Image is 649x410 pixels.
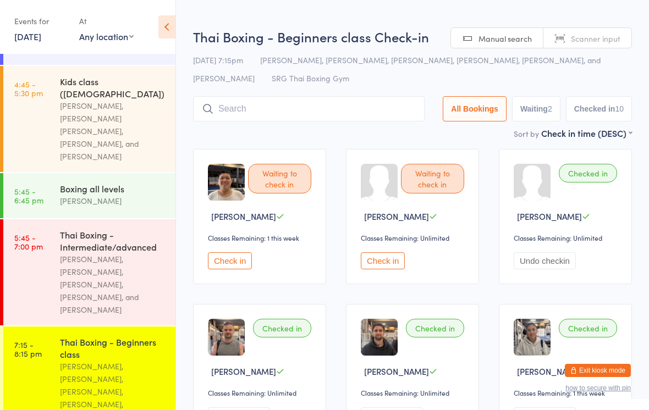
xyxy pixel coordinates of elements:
div: Any location [79,30,134,42]
label: Sort by [514,128,539,139]
span: Manual search [479,33,532,44]
span: [PERSON_NAME] [211,365,276,377]
button: All Bookings [443,96,507,121]
div: Classes Remaining: Unlimited [361,233,468,242]
button: Waiting2 [512,96,560,121]
time: 5:45 - 6:45 pm [14,187,43,204]
span: [PERSON_NAME] [211,210,276,222]
div: [PERSON_NAME] [60,195,166,207]
button: Exit kiosk mode [565,364,631,377]
div: Thai Boxing - Intermediate/advanced [60,229,166,253]
button: how to secure with pin [565,384,631,392]
span: [PERSON_NAME] [364,365,429,377]
div: [PERSON_NAME], [PERSON_NAME] [PERSON_NAME], [PERSON_NAME], and [PERSON_NAME] [60,99,166,163]
div: Checked in [406,319,464,337]
div: Events for [14,12,68,30]
span: [PERSON_NAME] [364,210,429,222]
button: Check in [361,252,405,269]
time: 5:45 - 7:00 pm [14,233,43,251]
div: Classes Remaining: Unlimited [514,233,620,242]
span: [PERSON_NAME] [517,210,582,222]
div: Classes Remaining: 1 this week [208,233,315,242]
img: image1758863184.png [514,319,551,356]
input: Search [193,96,425,121]
div: 2 [548,104,552,113]
div: Classes Remaining: Unlimited [208,388,315,397]
img: image1738131111.png [361,319,398,356]
div: Check in time (DESC) [541,127,632,139]
img: image1758603153.png [208,164,245,201]
div: Classes Remaining: 1 this week [514,388,620,397]
a: 5:45 -6:45 pmBoxing all levels[PERSON_NAME] [3,173,175,218]
div: At [79,12,134,30]
div: Checked in [253,319,311,337]
a: 4:45 -5:30 pmKids class ([DEMOGRAPHIC_DATA])[PERSON_NAME], [PERSON_NAME] [PERSON_NAME], [PERSON_N... [3,66,175,172]
a: [DATE] [14,30,41,42]
div: Kids class ([DEMOGRAPHIC_DATA]) [60,75,166,99]
span: [PERSON_NAME] [517,365,582,377]
div: Thai Boxing - Beginners class [60,336,166,360]
img: image1738130987.png [208,319,245,356]
time: 7:15 - 8:15 pm [14,340,42,358]
a: 5:45 -7:00 pmThai Boxing - Intermediate/advanced[PERSON_NAME], [PERSON_NAME], [PERSON_NAME], [PER... [3,219,175,325]
div: Classes Remaining: Unlimited [361,388,468,397]
div: Boxing all levels [60,182,166,195]
div: Checked in [559,319,617,337]
span: [DATE] 7:15pm [193,54,243,65]
span: SRG Thai Boxing Gym [272,73,349,84]
div: Checked in [559,164,617,182]
div: Waiting to check in [248,164,311,193]
div: 10 [615,104,624,113]
time: 4:45 - 5:30 pm [14,80,43,97]
h2: Thai Boxing - Beginners class Check-in [193,27,632,46]
button: Check in [208,252,252,269]
span: [PERSON_NAME], [PERSON_NAME], [PERSON_NAME], [PERSON_NAME], [PERSON_NAME], and [PERSON_NAME] [193,54,601,84]
button: Checked in10 [566,96,632,121]
button: Undo checkin [514,252,576,269]
span: Scanner input [571,33,620,44]
div: Waiting to check in [401,164,464,193]
div: [PERSON_NAME], [PERSON_NAME], [PERSON_NAME], [PERSON_NAME], and [PERSON_NAME] [60,253,166,316]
